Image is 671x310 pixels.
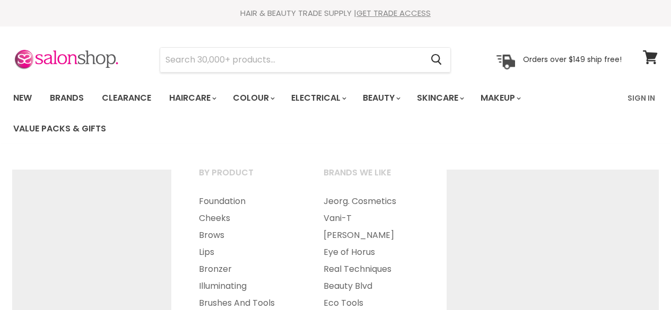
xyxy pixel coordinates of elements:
[310,164,433,191] a: Brands we like
[310,210,433,227] a: Vani-T
[356,7,431,19] a: GET TRADE ACCESS
[310,278,433,295] a: Beauty Blvd
[186,244,308,261] a: Lips
[186,261,308,278] a: Bronzer
[225,87,281,109] a: Colour
[186,227,308,244] a: Brows
[161,87,223,109] a: Haircare
[310,193,433,210] a: Jeorg. Cosmetics
[186,210,308,227] a: Cheeks
[310,261,433,278] a: Real Techniques
[160,47,451,73] form: Product
[355,87,407,109] a: Beauty
[473,87,527,109] a: Makeup
[186,278,308,295] a: Illuminating
[94,87,159,109] a: Clearance
[42,87,92,109] a: Brands
[409,87,470,109] a: Skincare
[310,244,433,261] a: Eye of Horus
[310,227,433,244] a: [PERSON_NAME]
[5,87,40,109] a: New
[5,118,114,140] a: Value Packs & Gifts
[283,87,353,109] a: Electrical
[160,48,422,72] input: Search
[5,83,621,144] ul: Main menu
[186,193,308,210] a: Foundation
[523,55,622,64] p: Orders over $149 ship free!
[422,48,450,72] button: Search
[621,87,661,109] a: Sign In
[186,164,308,191] a: By Product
